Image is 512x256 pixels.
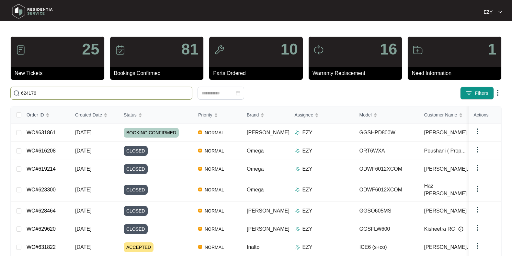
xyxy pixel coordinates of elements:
[295,111,313,118] span: Assignee
[419,106,484,124] th: Customer Name
[198,209,202,213] img: Vercel Logo
[295,187,300,192] img: Assigner Icon
[75,187,91,192] span: [DATE]
[27,166,56,172] a: WO#619214
[424,129,471,137] span: [PERSON_NAME]...
[280,42,298,57] p: 10
[498,10,502,14] img: dropdown arrow
[247,166,264,172] span: Omega
[21,106,70,124] th: Order ID
[198,149,202,152] img: Vercel Logo
[198,188,202,191] img: Vercel Logo
[27,244,56,250] a: WO#631822
[75,111,102,118] span: Created Date
[359,111,372,118] span: Model
[295,130,300,135] img: Assigner Icon
[124,128,179,138] span: BOOKING CONFIRMED
[75,130,91,135] span: [DATE]
[82,42,99,57] p: 25
[302,207,313,215] p: EZY
[494,89,502,97] img: dropdown arrow
[75,148,91,153] span: [DATE]
[295,148,300,153] img: Assigner Icon
[202,225,227,233] span: NORMAL
[27,208,56,213] a: WO#628464
[474,128,482,135] img: dropdown arrow
[247,244,259,250] span: Inalto
[75,166,91,172] span: [DATE]
[469,106,501,124] th: Actions
[290,106,354,124] th: Assignee
[488,42,496,57] p: 1
[198,111,212,118] span: Priority
[313,69,402,77] p: Warranty Replacement
[354,124,419,142] td: GGSHPD800W
[198,245,202,249] img: Vercel Logo
[124,111,137,118] span: Status
[247,111,259,118] span: Brand
[202,243,227,251] span: NORMAL
[247,187,264,192] span: Omega
[75,244,91,250] span: [DATE]
[460,87,494,100] button: filter iconFilters
[354,106,419,124] th: Model
[70,106,119,124] th: Created Date
[114,69,204,77] p: Bookings Confirmed
[27,226,56,232] a: WO#629620
[115,45,125,55] img: icon
[313,45,324,55] img: icon
[214,45,224,55] img: icon
[295,208,300,213] img: Assigner Icon
[466,90,472,96] img: filter icon
[124,164,148,174] span: CLOSED
[474,206,482,213] img: dropdown arrow
[202,147,227,155] span: NORMAL
[424,165,471,173] span: [PERSON_NAME]...
[247,208,290,213] span: [PERSON_NAME]
[202,186,227,194] span: NORMAL
[247,148,264,153] span: Omega
[242,106,290,124] th: Brand
[295,166,300,172] img: Assigner Icon
[424,243,471,251] span: [PERSON_NAME]...
[302,225,313,233] p: EZY
[10,2,55,21] img: residentia service logo
[124,242,154,252] span: ACCEPTED
[202,165,227,173] span: NORMAL
[475,90,488,97] span: Filters
[424,182,475,198] span: Haz [PERSON_NAME]
[16,45,26,55] img: icon
[354,160,419,178] td: ODWF6012XCOM
[424,225,455,233] span: Kisheetra RC
[295,226,300,232] img: Assigner Icon
[247,130,290,135] span: [PERSON_NAME]
[213,69,303,77] p: Parts Ordered
[119,106,193,124] th: Status
[302,186,313,194] p: EZY
[413,45,423,55] img: icon
[424,207,467,215] span: [PERSON_NAME]
[380,42,397,57] p: 16
[474,242,482,250] img: dropdown arrow
[27,111,44,118] span: Order ID
[302,243,313,251] p: EZY
[75,208,91,213] span: [DATE]
[354,178,419,202] td: ODWF6012XCOM
[198,167,202,171] img: Vercel Logo
[202,207,227,215] span: NORMAL
[193,106,242,124] th: Priority
[302,129,313,137] p: EZY
[21,90,189,97] input: Search by Order Id, Assignee Name, Customer Name, Brand and Model
[354,202,419,220] td: GGSO605MS
[202,129,227,137] span: NORMAL
[474,185,482,193] img: dropdown arrow
[124,146,148,156] span: CLOSED
[124,206,148,216] span: CLOSED
[75,226,91,232] span: [DATE]
[474,224,482,232] img: dropdown arrow
[474,146,482,153] img: dropdown arrow
[484,9,493,15] p: EZY
[412,69,501,77] p: Need Information
[354,220,419,238] td: GGSFLW600
[198,130,202,134] img: Vercel Logo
